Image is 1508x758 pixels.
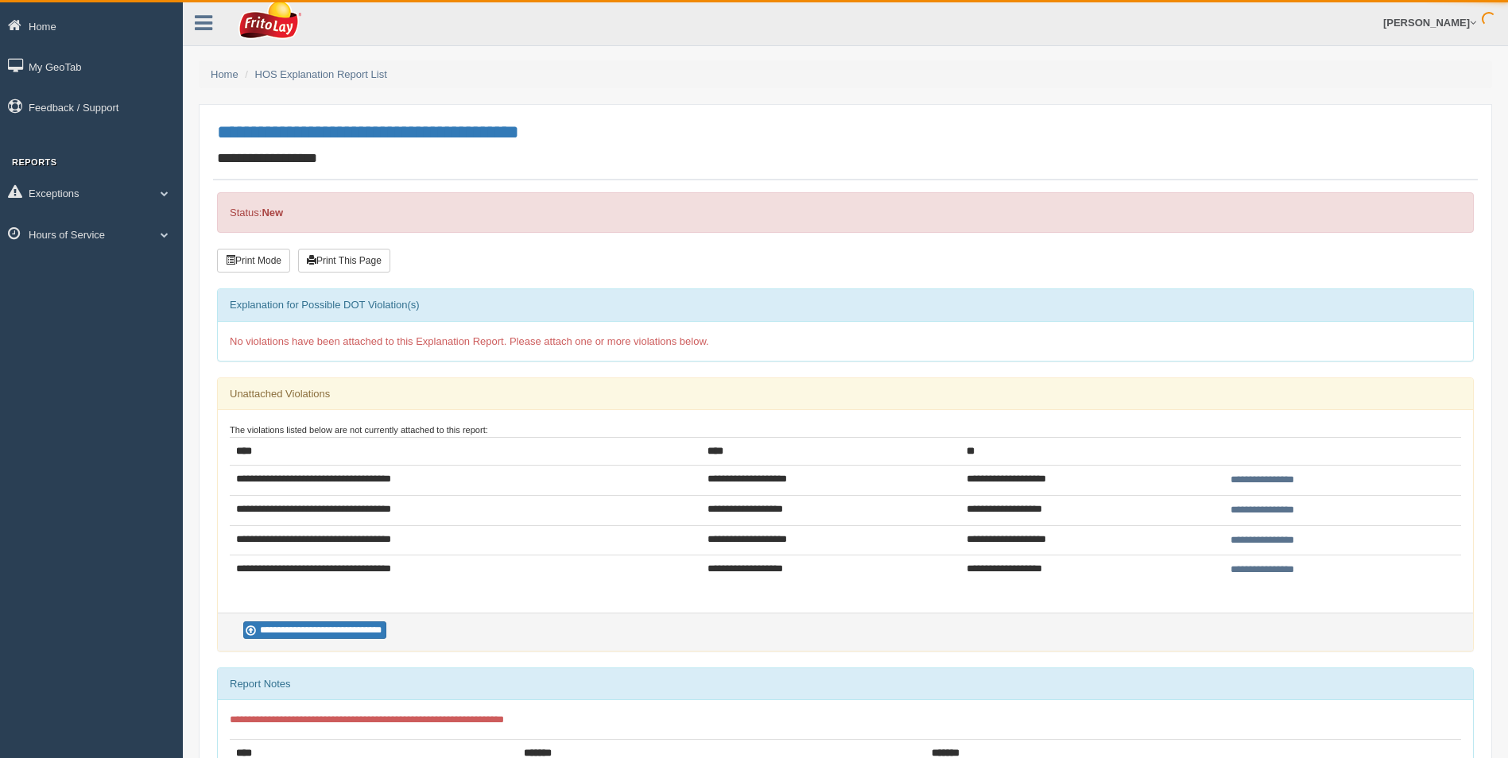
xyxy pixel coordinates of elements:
[230,425,488,435] small: The violations listed below are not currently attached to this report:
[217,192,1474,233] div: Status:
[218,289,1473,321] div: Explanation for Possible DOT Violation(s)
[211,68,238,80] a: Home
[255,68,387,80] a: HOS Explanation Report List
[298,249,390,273] button: Print This Page
[218,378,1473,410] div: Unattached Violations
[230,335,709,347] span: No violations have been attached to this Explanation Report. Please attach one or more violations...
[218,668,1473,700] div: Report Notes
[217,249,290,273] button: Print Mode
[262,207,283,219] strong: New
